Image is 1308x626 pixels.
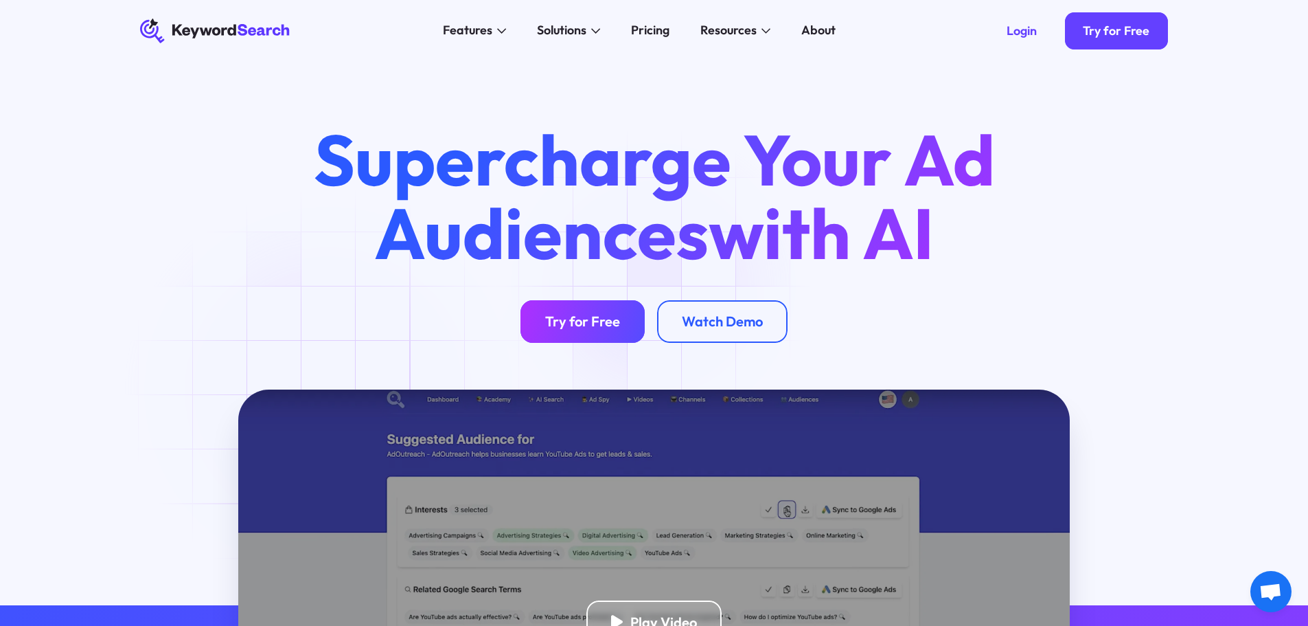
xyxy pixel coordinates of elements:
div: About [801,21,836,40]
div: Features [443,21,492,40]
div: Pricing [631,21,669,40]
div: Try for Free [545,313,620,330]
div: Resources [700,21,757,40]
a: Pricing [622,19,679,43]
a: Login [988,12,1055,49]
div: Login [1007,23,1037,38]
div: Solutions [537,21,586,40]
h1: Supercharge Your Ad Audiences [284,123,1023,269]
div: Try for Free [1083,23,1149,38]
a: Try for Free [1065,12,1169,49]
span: with AI [709,188,934,278]
a: About [792,19,845,43]
a: چت رو باز کن [1250,571,1292,612]
a: Try for Free [520,300,645,344]
div: Watch Demo [682,313,763,330]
